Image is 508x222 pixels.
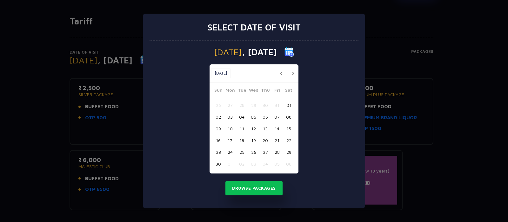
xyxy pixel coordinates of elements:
[248,99,259,111] button: 29
[259,123,271,134] button: 13
[259,146,271,158] button: 27
[271,123,283,134] button: 14
[212,99,224,111] button: 26
[236,146,248,158] button: 25
[224,99,236,111] button: 27
[283,146,295,158] button: 29
[212,111,224,123] button: 02
[224,111,236,123] button: 03
[224,123,236,134] button: 10
[248,158,259,170] button: 03
[236,134,248,146] button: 18
[259,87,271,95] span: Thu
[236,158,248,170] button: 02
[248,87,259,95] span: Wed
[236,99,248,111] button: 28
[211,69,231,78] button: [DATE]
[259,134,271,146] button: 20
[283,99,295,111] button: 01
[259,99,271,111] button: 30
[271,99,283,111] button: 31
[271,146,283,158] button: 28
[212,158,224,170] button: 30
[283,158,295,170] button: 06
[212,134,224,146] button: 16
[271,111,283,123] button: 07
[212,123,224,134] button: 09
[248,123,259,134] button: 12
[283,123,295,134] button: 15
[236,111,248,123] button: 04
[284,47,294,57] img: calender icon
[259,111,271,123] button: 06
[271,87,283,95] span: Fri
[224,158,236,170] button: 01
[283,87,295,95] span: Sat
[271,134,283,146] button: 21
[259,158,271,170] button: 04
[248,134,259,146] button: 19
[207,22,301,33] h3: Select date of visit
[224,134,236,146] button: 17
[236,87,248,95] span: Tue
[224,87,236,95] span: Mon
[225,181,283,196] button: Browse Packages
[283,111,295,123] button: 08
[242,48,277,56] span: , [DATE]
[283,134,295,146] button: 22
[212,87,224,95] span: Sun
[224,146,236,158] button: 24
[248,146,259,158] button: 26
[248,111,259,123] button: 05
[212,146,224,158] button: 23
[271,158,283,170] button: 05
[236,123,248,134] button: 11
[214,48,242,56] span: [DATE]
